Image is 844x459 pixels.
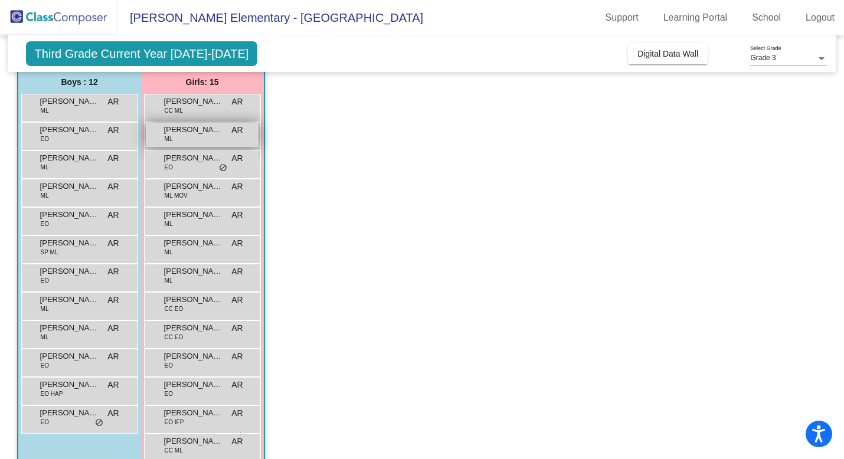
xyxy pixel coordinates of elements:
span: [PERSON_NAME] [164,237,223,249]
span: EO IFP [165,418,184,427]
span: EO [41,135,49,143]
span: do_not_disturb_alt [95,418,103,428]
span: ML [165,219,173,228]
span: ML [41,163,49,172]
span: AR [107,265,119,278]
span: CC ML [165,106,183,115]
span: [PERSON_NAME] [40,379,99,391]
span: [PERSON_NAME] [164,152,223,164]
span: AR [107,379,119,391]
span: AR [107,181,119,193]
span: [PERSON_NAME] [40,294,99,306]
span: AR [231,209,243,221]
span: [PERSON_NAME] [164,294,223,306]
span: AR [231,152,243,165]
span: [PERSON_NAME] [40,265,99,277]
span: AR [107,124,119,136]
span: do_not_disturb_alt [219,163,227,173]
span: [PERSON_NAME] [40,322,99,334]
span: EO [165,361,173,370]
span: AR [231,124,243,136]
a: Logout [796,8,844,27]
span: AR [107,350,119,363]
button: Digital Data Wall [628,43,708,64]
span: ML [165,135,173,143]
span: EO [165,389,173,398]
span: EO [41,361,49,370]
span: [PERSON_NAME] [164,379,223,391]
span: ML [41,191,49,200]
a: School [742,8,790,27]
span: [PERSON_NAME] Elementary - [GEOGRAPHIC_DATA] [118,8,423,27]
span: [PERSON_NAME] [164,181,223,192]
span: [PERSON_NAME] [164,96,223,107]
span: [PERSON_NAME] [164,209,223,221]
span: EO [41,219,49,228]
span: EO [165,163,173,172]
span: EO [41,276,49,285]
span: AR [231,435,243,448]
a: Support [596,8,648,27]
span: AR [107,294,119,306]
span: ML [41,304,49,313]
span: AR [231,265,243,278]
span: AR [231,237,243,250]
span: AR [231,181,243,193]
a: Learning Portal [654,8,737,27]
span: AR [231,407,243,419]
span: ML MOV [165,191,188,200]
span: CC EO [165,333,184,342]
span: ML [41,106,49,115]
span: [PERSON_NAME] [40,96,99,107]
span: [PERSON_NAME] [164,124,223,136]
span: AR [107,152,119,165]
span: EO HAP [41,389,63,398]
span: EO [41,418,49,427]
span: [PERSON_NAME] [40,181,99,192]
span: AR [231,322,243,335]
span: ML [165,276,173,285]
span: AR [231,350,243,363]
span: [PERSON_NAME] [40,152,99,164]
span: AR [231,294,243,306]
span: [PERSON_NAME] [164,265,223,277]
span: [PERSON_NAME] [40,407,99,419]
span: SP ML [41,248,58,257]
span: CC EO [165,304,184,313]
span: [PERSON_NAME] [164,322,223,334]
span: AR [231,379,243,391]
span: [PERSON_NAME] [164,435,223,447]
div: Boys : 12 [18,70,141,94]
span: [PERSON_NAME] [164,350,223,362]
span: ML [41,333,49,342]
span: [PERSON_NAME] [40,237,99,249]
div: Girls: 15 [141,70,264,94]
span: [PERSON_NAME] [40,350,99,362]
span: Digital Data Wall [637,49,698,58]
span: AR [107,237,119,250]
span: [PERSON_NAME] [40,209,99,221]
span: [PERSON_NAME] [40,124,99,136]
span: Third Grade Current Year [DATE]-[DATE] [26,41,258,66]
span: [PERSON_NAME] [164,407,223,419]
span: AR [107,96,119,108]
span: AR [107,322,119,335]
span: AR [231,96,243,108]
span: CC ML [165,446,183,455]
span: AR [107,209,119,221]
span: AR [107,407,119,419]
span: ML [165,248,173,257]
span: Grade 3 [750,54,776,62]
